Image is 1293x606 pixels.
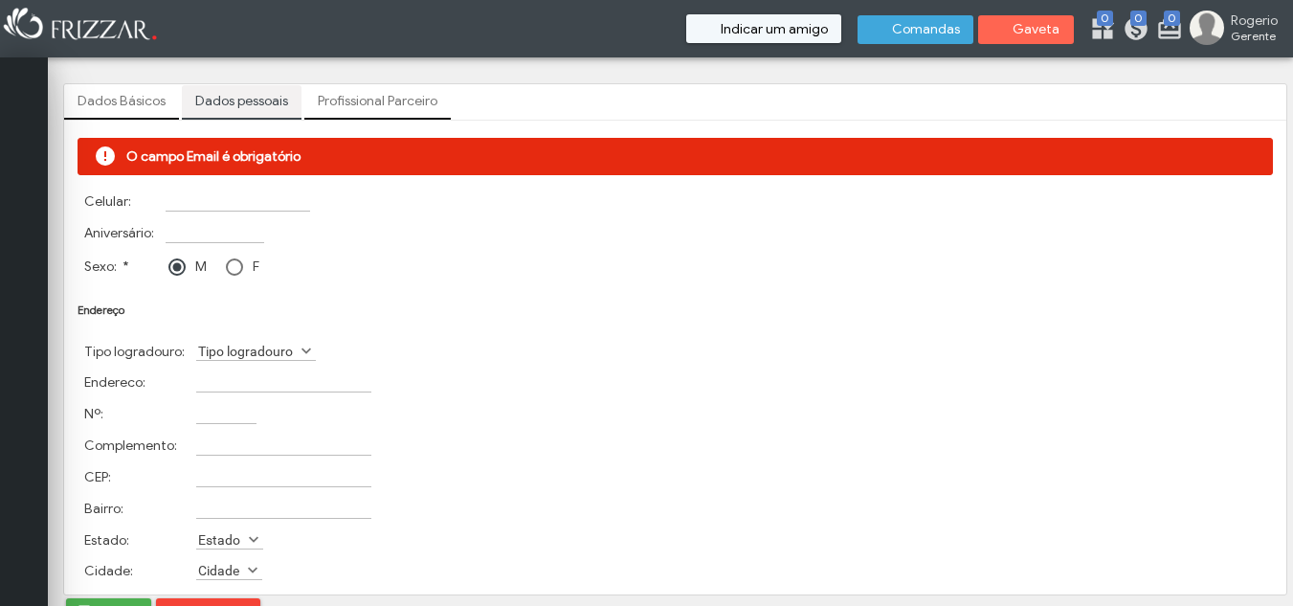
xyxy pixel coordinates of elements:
label: CEP: [84,469,111,485]
span: Gerente [1231,29,1278,43]
a: 0 [1123,15,1142,46]
label: Endereco: [84,374,145,391]
label: Cidade [196,561,245,579]
label: Tipo logradouro [196,342,299,360]
span: Comandas [892,23,960,36]
label: Sexo: [84,258,129,275]
label: Estado: [84,532,129,549]
label: Cidade: [84,563,133,579]
span: Indicar um amigo [721,23,828,36]
span: 0 [1097,11,1113,26]
a: Profissional Parceiro [304,85,451,118]
span: O campo Email é obrigatório [126,148,301,165]
a: Dados pessoais [182,85,301,118]
a: 0 [1089,15,1108,46]
label: Aniversário: [84,225,154,241]
a: 0 [1156,15,1175,46]
label: Estado [196,530,246,549]
h5: Endereço [78,303,1273,317]
label: Celular: [84,193,131,210]
label: F [253,258,259,275]
span: 0 [1130,11,1147,26]
label: Tipo logradouro: [84,344,185,360]
label: Bairro: [84,501,123,517]
a: Dados Básicos [64,85,179,118]
label: Nº: [84,406,103,422]
button: Indicar um amigo [686,14,841,43]
button: Gaveta [978,15,1074,44]
span: Gaveta [1013,23,1060,36]
span: Rogerio [1231,12,1278,29]
span: 0 [1164,11,1180,26]
button: Comandas [858,15,973,44]
label: M [195,258,207,275]
label: Complemento: [84,438,177,454]
a: Rogerio Gerente [1190,11,1283,49]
